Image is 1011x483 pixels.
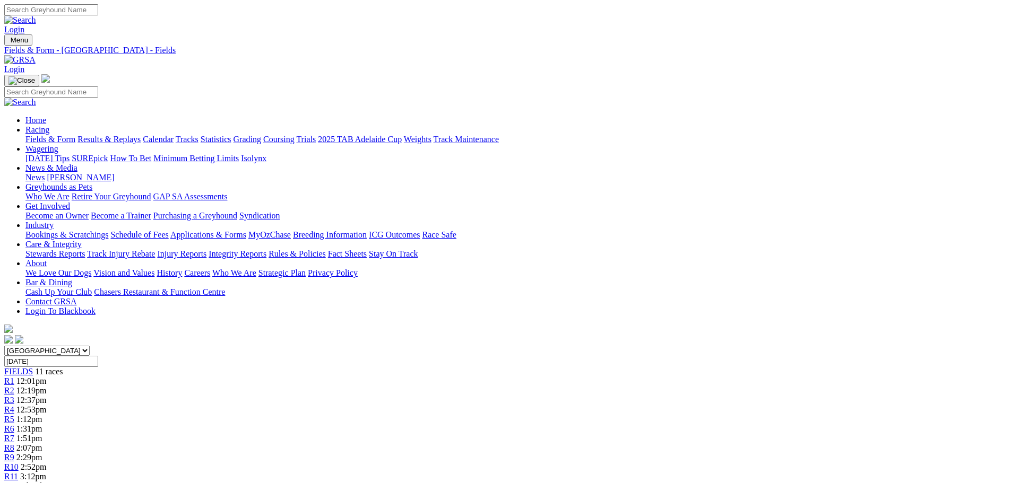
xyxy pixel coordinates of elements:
[93,268,154,277] a: Vision and Values
[234,135,261,144] a: Grading
[293,230,367,239] a: Breeding Information
[94,287,225,296] a: Chasers Restaurant & Function Centre
[15,335,23,344] img: twitter.svg
[4,472,18,481] a: R11
[318,135,402,144] a: 2025 TAB Adelaide Cup
[4,86,98,98] input: Search
[25,154,70,163] a: [DATE] Tips
[369,230,420,239] a: ICG Outcomes
[25,297,76,306] a: Contact GRSA
[25,249,85,258] a: Stewards Reports
[201,135,231,144] a: Statistics
[16,434,42,443] span: 1:51pm
[25,154,1007,163] div: Wagering
[25,259,47,268] a: About
[25,278,72,287] a: Bar & Dining
[4,65,24,74] a: Login
[184,268,210,277] a: Careers
[25,230,108,239] a: Bookings & Scratchings
[209,249,266,258] a: Integrity Reports
[11,36,28,44] span: Menu
[16,453,42,462] span: 2:29pm
[77,135,141,144] a: Results & Replays
[4,462,19,471] a: R10
[72,154,108,163] a: SUREpick
[4,453,14,462] span: R9
[296,135,316,144] a: Trials
[16,424,42,433] span: 1:31pm
[4,34,32,46] button: Toggle navigation
[4,25,24,34] a: Login
[4,356,98,367] input: Select date
[20,472,46,481] span: 3:12pm
[25,249,1007,259] div: Care & Integrity
[16,405,47,414] span: 12:53pm
[25,135,1007,144] div: Racing
[16,376,47,385] span: 12:01pm
[91,211,151,220] a: Become a Trainer
[4,415,14,424] a: R5
[4,434,14,443] a: R7
[4,46,1007,55] a: Fields & Form - [GEOGRAPHIC_DATA] - Fields
[72,192,151,201] a: Retire Your Greyhound
[16,415,42,424] span: 1:12pm
[176,135,198,144] a: Tracks
[4,443,14,452] a: R8
[258,268,306,277] a: Strategic Plan
[4,396,14,405] a: R3
[4,424,14,433] a: R6
[4,335,13,344] img: facebook.svg
[404,135,431,144] a: Weights
[25,125,49,134] a: Racing
[25,230,1007,240] div: Industry
[110,154,152,163] a: How To Bet
[25,287,92,296] a: Cash Up Your Club
[25,173,45,182] a: News
[170,230,246,239] a: Applications & Forms
[241,154,266,163] a: Isolynx
[16,443,42,452] span: 2:07pm
[434,135,499,144] a: Track Maintenance
[16,396,47,405] span: 12:37pm
[25,116,46,125] a: Home
[269,249,326,258] a: Rules & Policies
[157,268,182,277] a: History
[143,135,174,144] a: Calendar
[25,192,1007,201] div: Greyhounds as Pets
[4,367,33,376] a: FIELDS
[153,192,228,201] a: GAP SA Assessments
[110,230,168,239] a: Schedule of Fees
[25,135,75,144] a: Fields & Form
[369,249,418,258] a: Stay On Track
[248,230,291,239] a: MyOzChase
[153,154,239,163] a: Minimum Betting Limits
[25,221,54,230] a: Industry
[41,74,50,83] img: logo-grsa-white.png
[212,268,256,277] a: Who We Are
[25,144,58,153] a: Wagering
[4,376,14,385] a: R1
[4,405,14,414] a: R4
[4,4,98,15] input: Search
[157,249,206,258] a: Injury Reports
[4,386,14,395] a: R2
[25,163,77,172] a: News & Media
[25,192,70,201] a: Who We Are
[87,249,155,258] a: Track Injury Rebate
[25,268,1007,278] div: About
[153,211,237,220] a: Purchasing a Greyhound
[25,173,1007,182] div: News & Media
[25,201,70,210] a: Get Involved
[4,324,13,333] img: logo-grsa-white.png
